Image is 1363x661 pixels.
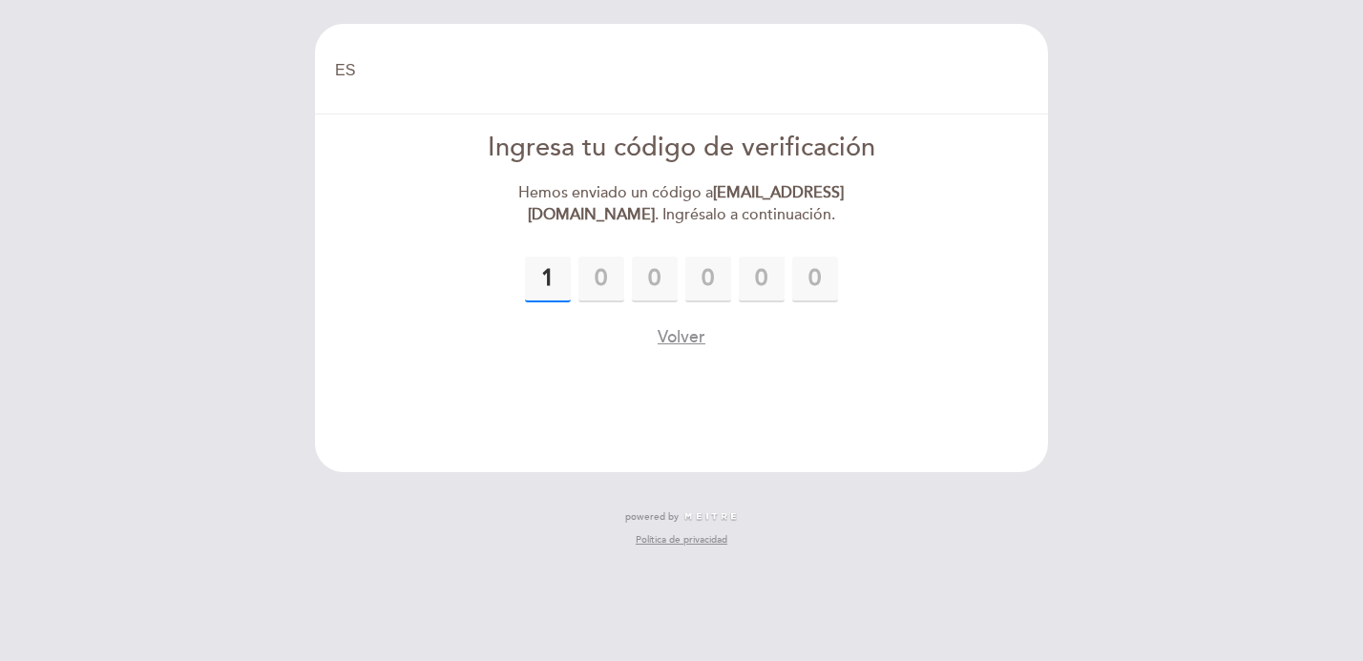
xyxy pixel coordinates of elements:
div: Ingresa tu código de verificación [463,130,901,167]
a: powered by [625,510,738,524]
input: 0 [632,257,678,302]
span: powered by [625,510,679,524]
button: Volver [658,325,705,349]
input: 0 [685,257,731,302]
div: Hemos enviado un código a . Ingrésalo a continuación. [463,182,901,226]
input: 0 [739,257,785,302]
a: Política de privacidad [636,533,727,547]
input: 0 [525,257,571,302]
img: MEITRE [683,512,738,522]
input: 0 [792,257,838,302]
strong: [EMAIL_ADDRESS][DOMAIN_NAME] [528,183,845,224]
input: 0 [578,257,624,302]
